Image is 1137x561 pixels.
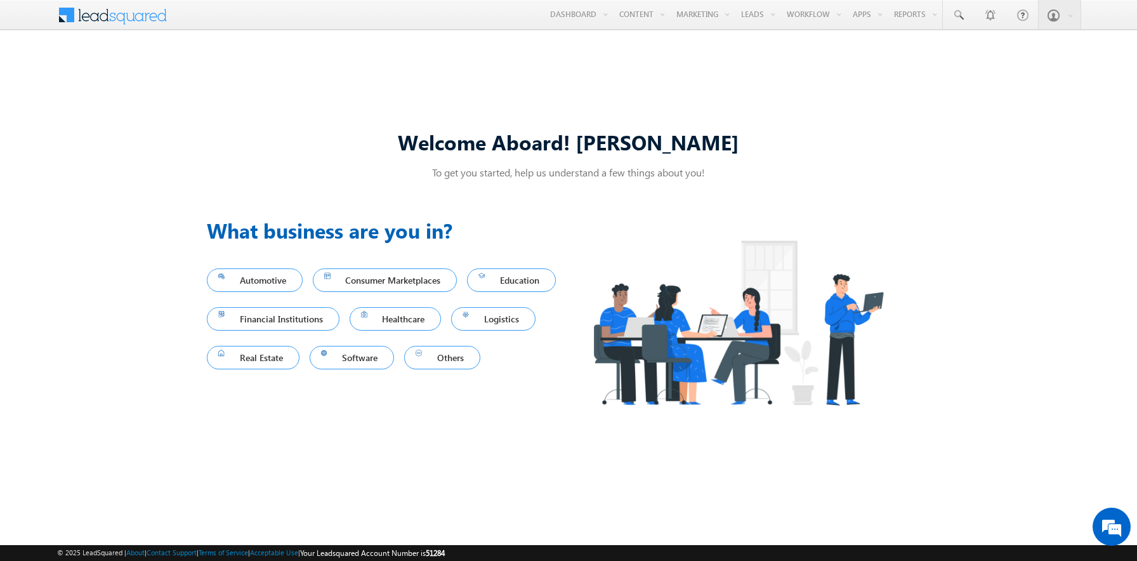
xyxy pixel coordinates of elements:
a: Contact Support [147,548,197,557]
a: Terms of Service [199,548,248,557]
span: Consumer Marketplaces [324,272,446,289]
span: Logistics [463,310,524,327]
span: Real Estate [218,349,288,366]
span: Others [416,349,469,366]
div: Welcome Aboard! [PERSON_NAME] [207,128,930,155]
span: Software [321,349,383,366]
a: Acceptable Use [250,548,298,557]
a: About [126,548,145,557]
p: To get you started, help us understand a few things about you! [207,166,930,179]
span: 51284 [426,548,445,558]
span: Your Leadsquared Account Number is [300,548,445,558]
span: © 2025 LeadSquared | | | | | [57,547,445,559]
span: Education [478,272,544,289]
span: Automotive [218,272,291,289]
span: Healthcare [361,310,430,327]
h3: What business are you in? [207,215,568,246]
img: Industry.png [568,215,907,430]
span: Financial Institutions [218,310,328,327]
